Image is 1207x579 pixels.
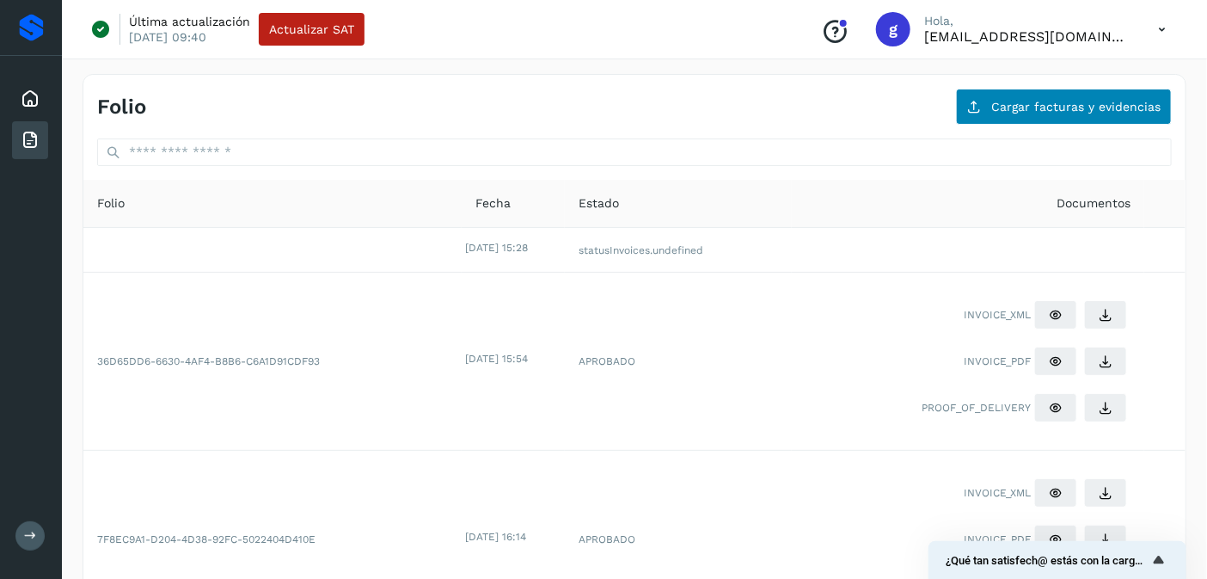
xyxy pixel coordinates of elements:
[12,80,48,118] div: Inicio
[565,228,792,273] td: statusInvoices.undefined
[12,121,48,159] div: Facturas
[269,23,354,35] span: Actualizar SAT
[922,400,1031,416] span: PROOF_OF_DELIVERY
[991,101,1161,113] span: Cargar facturas y evidencias
[465,529,562,545] div: [DATE] 16:14
[465,351,562,366] div: [DATE] 15:54
[1057,194,1130,213] span: Documentos
[964,485,1031,501] span: INVOICE_XML
[259,13,365,46] button: Actualizar SAT
[964,532,1031,547] span: INVOICE_PDF
[475,194,511,213] span: Fecha
[946,554,1149,567] span: ¿Qué tan satisfech@ estás con la carga de tus facturas?
[97,194,125,213] span: Folio
[129,14,250,29] p: Última actualización
[964,307,1031,323] span: INVOICE_XML
[946,550,1169,570] button: Mostrar encuesta - ¿Qué tan satisfech@ estás con la carga de tus facturas?
[964,354,1031,369] span: INVOICE_PDF
[465,240,562,256] div: [DATE] 15:28
[924,14,1130,28] p: Hola,
[565,273,792,451] td: APROBADO
[83,273,462,451] td: 36D65DD6-6630-4AF4-B8B6-C6A1D91CDF93
[129,29,206,45] p: [DATE] 09:40
[579,194,619,213] span: Estado
[956,89,1172,125] button: Cargar facturas y evidencias
[97,95,146,120] h4: Folio
[924,28,1130,45] p: gdl_silver@hotmail.com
